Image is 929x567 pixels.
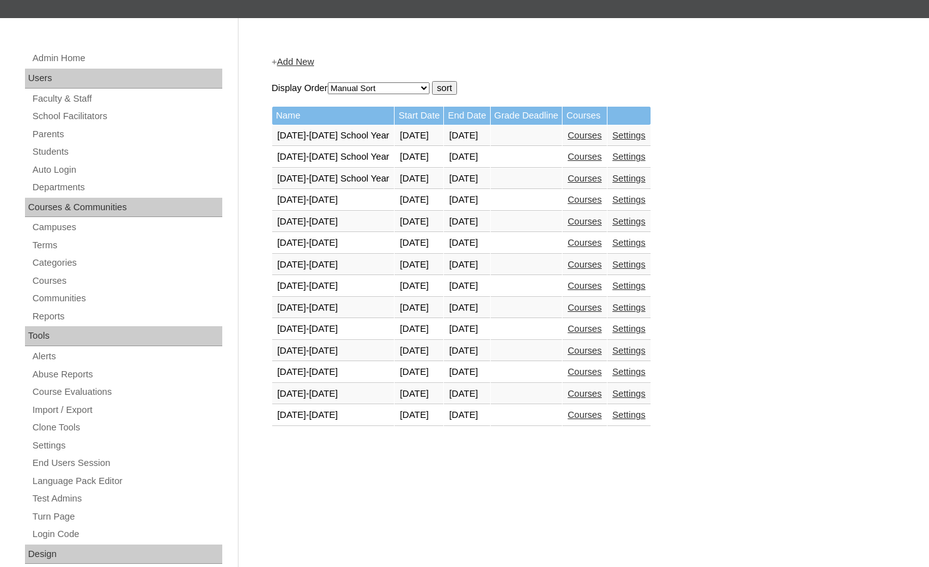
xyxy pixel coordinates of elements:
a: Courses [568,259,602,269]
td: [DATE] [444,319,489,340]
td: [DATE]-[DATE] School Year [272,168,394,190]
a: Login Code [31,526,222,542]
td: [DATE] [444,125,489,147]
a: Courses [568,130,602,140]
a: Settings [612,130,646,140]
a: Campuses [31,220,222,235]
a: Communities [31,291,222,306]
div: Users [25,69,222,89]
a: Settings [31,438,222,453]
td: [DATE] [395,211,443,233]
a: Settings [612,195,646,205]
a: Settings [612,303,646,313]
input: sort [432,81,457,95]
a: Students [31,144,222,160]
td: Courses [563,107,607,125]
a: Auto Login [31,162,222,178]
a: Settings [612,410,646,420]
td: [DATE] [444,362,489,383]
td: [DATE] [444,384,489,405]
form: Display Order [272,81,890,95]
td: [DATE] [395,341,443,362]
a: Courses [31,273,222,289]
a: School Facilitators [31,109,222,124]
a: Courses [568,324,602,334]
td: [DATE] [444,254,489,276]
td: [DATE] [395,190,443,211]
a: Abuse Reports [31,367,222,382]
a: Settings [612,259,646,269]
a: Courses [568,346,602,356]
td: [DATE] [395,254,443,276]
a: Courses [568,389,602,399]
a: Parents [31,127,222,142]
a: Course Evaluations [31,384,222,400]
a: Language Pack Editor [31,473,222,489]
div: Courses & Communities [25,198,222,218]
td: [DATE] [395,276,443,297]
td: [DATE]-[DATE] [272,405,394,426]
td: [DATE] [444,405,489,426]
a: Settings [612,281,646,291]
a: Courses [568,195,602,205]
td: End Date [444,107,489,125]
td: [DATE] [395,125,443,147]
td: [DATE] [444,190,489,211]
td: [DATE]-[DATE] [272,190,394,211]
div: Tools [25,326,222,346]
td: [DATE] [444,211,489,233]
a: Settings [612,216,646,226]
td: [DATE]-[DATE] [272,384,394,405]
a: Settings [612,367,646,377]
div: + [272,56,890,69]
a: Clone Tools [31,420,222,435]
a: Courses [568,303,602,313]
a: Courses [568,173,602,183]
a: Settings [612,389,646,399]
td: Name [272,107,394,125]
a: Courses [568,238,602,248]
td: [DATE]-[DATE] [272,254,394,276]
td: [DATE] [444,233,489,254]
td: [DATE] [444,298,489,319]
a: Courses [568,152,602,162]
td: [DATE] [444,276,489,297]
td: [DATE] [395,319,443,340]
td: [DATE] [395,384,443,405]
td: [DATE] [395,147,443,168]
td: Start Date [395,107,443,125]
td: [DATE] [444,168,489,190]
td: [DATE]-[DATE] [272,298,394,319]
a: Test Admins [31,491,222,506]
td: [DATE]-[DATE] School Year [272,147,394,168]
a: Admin Home [31,51,222,66]
a: Add New [277,57,314,67]
a: Courses [568,281,602,291]
a: Faculty & Staff [31,91,222,107]
a: Settings [612,324,646,334]
a: Courses [568,216,602,226]
a: Courses [568,410,602,420]
td: Grade Deadline [491,107,563,125]
td: [DATE] [444,341,489,362]
div: Design [25,545,222,565]
a: Categories [31,255,222,271]
a: Departments [31,180,222,195]
a: Import / Export [31,402,222,418]
a: Turn Page [31,509,222,525]
a: Settings [612,173,646,183]
a: Terms [31,238,222,253]
td: [DATE] [395,405,443,426]
a: Settings [612,152,646,162]
a: Reports [31,309,222,324]
td: [DATE] [395,298,443,319]
td: [DATE]-[DATE] [272,233,394,254]
td: [DATE]-[DATE] [272,341,394,362]
a: Courses [568,367,602,377]
a: Settings [612,238,646,248]
td: [DATE] [395,168,443,190]
td: [DATE]-[DATE] [272,211,394,233]
td: [DATE]-[DATE] [272,319,394,340]
a: Settings [612,346,646,356]
td: [DATE]-[DATE] [272,362,394,383]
